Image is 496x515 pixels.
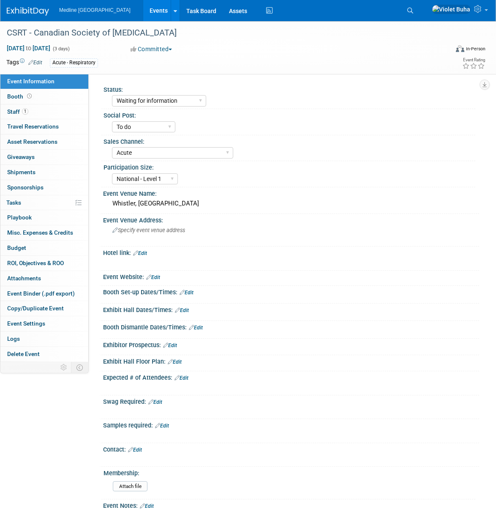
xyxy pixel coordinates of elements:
[104,109,475,120] div: Social Post:
[104,161,475,172] div: Participation Size:
[7,123,59,130] span: Travel Reservations
[59,7,131,13] span: Medline [GEOGRAPHIC_DATA]
[0,286,88,301] a: Event Binder (.pdf export)
[466,46,485,52] div: In-Person
[103,214,479,225] div: Event Venue Address:
[6,199,21,206] span: Tasks
[4,25,439,41] div: CSRT - Canadian Society of [MEDICAL_DATA]
[7,320,45,327] span: Event Settings
[0,347,88,362] a: Delete Event
[411,44,486,57] div: Event Format
[175,307,189,313] a: Edit
[103,443,479,454] div: Contact:
[7,184,44,191] span: Sponsorships
[0,241,88,255] a: Budget
[57,362,71,373] td: Personalize Event Tab Strip
[189,325,203,331] a: Edit
[7,351,40,357] span: Delete Event
[180,290,193,296] a: Edit
[104,83,475,94] div: Status:
[140,503,154,509] a: Edit
[0,119,88,134] a: Travel Reservations
[0,316,88,331] a: Event Settings
[7,335,20,342] span: Logs
[155,423,169,429] a: Edit
[0,331,88,346] a: Logs
[7,7,49,16] img: ExhibitDay
[7,108,28,115] span: Staff
[163,342,177,348] a: Edit
[462,58,485,62] div: Event Rating
[50,58,98,67] div: Acute - Respiratory
[103,247,479,257] div: Hotel link:
[456,45,464,52] img: Format-Inperson.png
[128,45,175,53] button: Committed
[103,499,479,510] div: Event Notes:
[7,290,75,297] span: Event Binder (.pdf export)
[112,227,185,233] span: Specify event venue address
[52,46,70,52] span: (3 days)
[103,419,479,430] div: Samples required:
[7,93,33,100] span: Booth
[7,169,35,175] span: Shipments
[7,153,35,160] span: Giveaways
[0,271,88,286] a: Attachments
[0,165,88,180] a: Shipments
[103,355,479,366] div: Exhibit Hall Floor Plan:
[146,274,160,280] a: Edit
[103,271,479,282] div: Event Website:
[109,197,473,210] div: Whistler, [GEOGRAPHIC_DATA]
[7,214,32,221] span: Playbook
[103,395,479,406] div: Swag Required:
[103,371,479,382] div: Expected # of Attendees:
[128,447,142,453] a: Edit
[28,60,42,66] a: Edit
[0,180,88,195] a: Sponsorships
[103,187,479,198] div: Event Venue Name:
[0,150,88,164] a: Giveaways
[7,305,64,312] span: Copy/Duplicate Event
[0,104,88,119] a: Staff1
[71,362,89,373] td: Toggle Event Tabs
[0,301,88,316] a: Copy/Duplicate Event
[7,275,41,282] span: Attachments
[22,108,28,115] span: 1
[7,260,64,266] span: ROI, Objectives & ROO
[0,89,88,104] a: Booth
[174,375,188,381] a: Edit
[103,304,479,315] div: Exhibit Hall Dates/Times:
[104,135,475,146] div: Sales Channel:
[103,321,479,332] div: Booth Dismantle Dates/Times:
[0,225,88,240] a: Misc. Expenses & Credits
[0,256,88,271] a: ROI, Objectives & ROO
[148,399,162,405] a: Edit
[0,210,88,225] a: Playbook
[432,5,471,14] img: Violet Buha
[7,229,73,236] span: Misc. Expenses & Credits
[7,244,26,251] span: Budget
[0,74,88,89] a: Event Information
[104,467,475,477] div: Membership:
[25,45,33,52] span: to
[103,286,479,297] div: Booth Set-up Dates/Times:
[6,44,51,52] span: [DATE] [DATE]
[0,195,88,210] a: Tasks
[6,58,42,68] td: Tags
[7,78,55,85] span: Event Information
[103,339,479,350] div: Exhibitor Prospectus:
[0,134,88,149] a: Asset Reservations
[168,359,182,365] a: Edit
[133,250,147,256] a: Edit
[7,138,57,145] span: Asset Reservations
[25,93,33,99] span: Booth not reserved yet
